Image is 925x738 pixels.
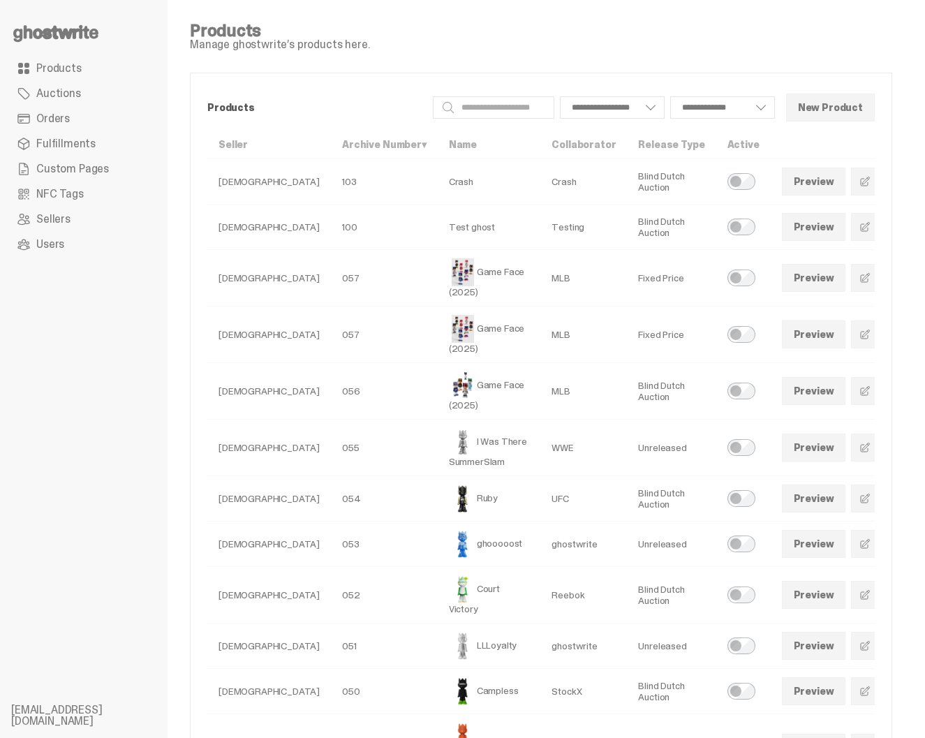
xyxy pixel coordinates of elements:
[627,567,716,623] td: Blind Dutch Auction
[331,476,438,522] td: 054
[36,163,109,175] span: Custom Pages
[540,131,627,159] th: Collaborator
[727,138,760,151] a: Active
[540,420,627,476] td: WWE
[627,363,716,420] td: Blind Dutch Auction
[11,156,156,182] a: Custom Pages
[11,232,156,257] a: Users
[540,669,627,714] td: StockX
[438,363,541,420] td: Game Face (2025)
[342,138,427,151] a: Archive Number▾
[782,264,846,292] a: Preview
[207,476,331,522] td: [DEMOGRAPHIC_DATA]
[449,371,477,399] img: Game Face (2025)
[627,131,716,159] th: Release Type
[331,669,438,714] td: 050
[36,214,71,225] span: Sellers
[782,581,846,609] a: Preview
[540,567,627,623] td: Reebok
[207,103,422,112] p: Products
[540,476,627,522] td: UFC
[207,307,331,363] td: [DEMOGRAPHIC_DATA]
[782,320,846,348] a: Preview
[782,530,846,558] a: Preview
[331,307,438,363] td: 057
[627,623,716,669] td: Unreleased
[207,131,331,159] th: Seller
[540,205,627,250] td: Testing
[207,522,331,567] td: [DEMOGRAPHIC_DATA]
[782,434,846,462] a: Preview
[36,239,64,250] span: Users
[540,250,627,307] td: MLB
[207,420,331,476] td: [DEMOGRAPHIC_DATA]
[11,131,156,156] a: Fulfillments
[627,522,716,567] td: Unreleased
[627,250,716,307] td: Fixed Price
[782,168,846,195] a: Preview
[540,363,627,420] td: MLB
[782,677,846,705] a: Preview
[331,522,438,567] td: 053
[422,138,427,151] span: ▾
[36,88,81,99] span: Auctions
[627,307,716,363] td: Fixed Price
[540,307,627,363] td: MLB
[540,522,627,567] td: ghostwrite
[11,106,156,131] a: Orders
[11,182,156,207] a: NFC Tags
[331,567,438,623] td: 052
[782,632,846,660] a: Preview
[449,258,477,286] img: Game Face (2025)
[331,420,438,476] td: 055
[207,250,331,307] td: [DEMOGRAPHIC_DATA]
[331,205,438,250] td: 100
[449,530,477,558] img: ghooooost
[11,207,156,232] a: Sellers
[438,669,541,714] td: Campless
[782,213,846,241] a: Preview
[36,189,84,200] span: NFC Tags
[438,567,541,623] td: Court Victory
[207,623,331,669] td: [DEMOGRAPHIC_DATA]
[438,250,541,307] td: Game Face (2025)
[438,205,541,250] td: Test ghost
[449,428,477,456] img: I Was There SummerSlam
[331,159,438,205] td: 103
[207,669,331,714] td: [DEMOGRAPHIC_DATA]
[331,363,438,420] td: 056
[627,420,716,476] td: Unreleased
[438,131,541,159] th: Name
[331,623,438,669] td: 051
[449,485,477,512] img: Ruby
[540,623,627,669] td: ghostwrite
[540,159,627,205] td: Crash
[449,575,477,603] img: Court Victory
[782,485,846,512] a: Preview
[449,315,477,343] img: Game Face (2025)
[782,377,846,405] a: Preview
[207,363,331,420] td: [DEMOGRAPHIC_DATA]
[207,159,331,205] td: [DEMOGRAPHIC_DATA]
[449,677,477,705] img: Campless
[207,205,331,250] td: [DEMOGRAPHIC_DATA]
[36,113,70,124] span: Orders
[190,22,370,39] h4: Products
[627,669,716,714] td: Blind Dutch Auction
[627,476,716,522] td: Blind Dutch Auction
[331,250,438,307] td: 057
[627,205,716,250] td: Blind Dutch Auction
[190,39,370,50] p: Manage ghostwrite’s products here.
[438,522,541,567] td: ghooooost
[627,159,716,205] td: Blind Dutch Auction
[36,138,96,149] span: Fulfillments
[207,567,331,623] td: [DEMOGRAPHIC_DATA]
[449,632,477,660] img: LLLoyalty
[36,63,82,74] span: Products
[438,476,541,522] td: Ruby
[786,94,875,121] button: New Product
[438,159,541,205] td: Crash
[11,81,156,106] a: Auctions
[438,623,541,669] td: LLLoyalty
[438,307,541,363] td: Game Face (2025)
